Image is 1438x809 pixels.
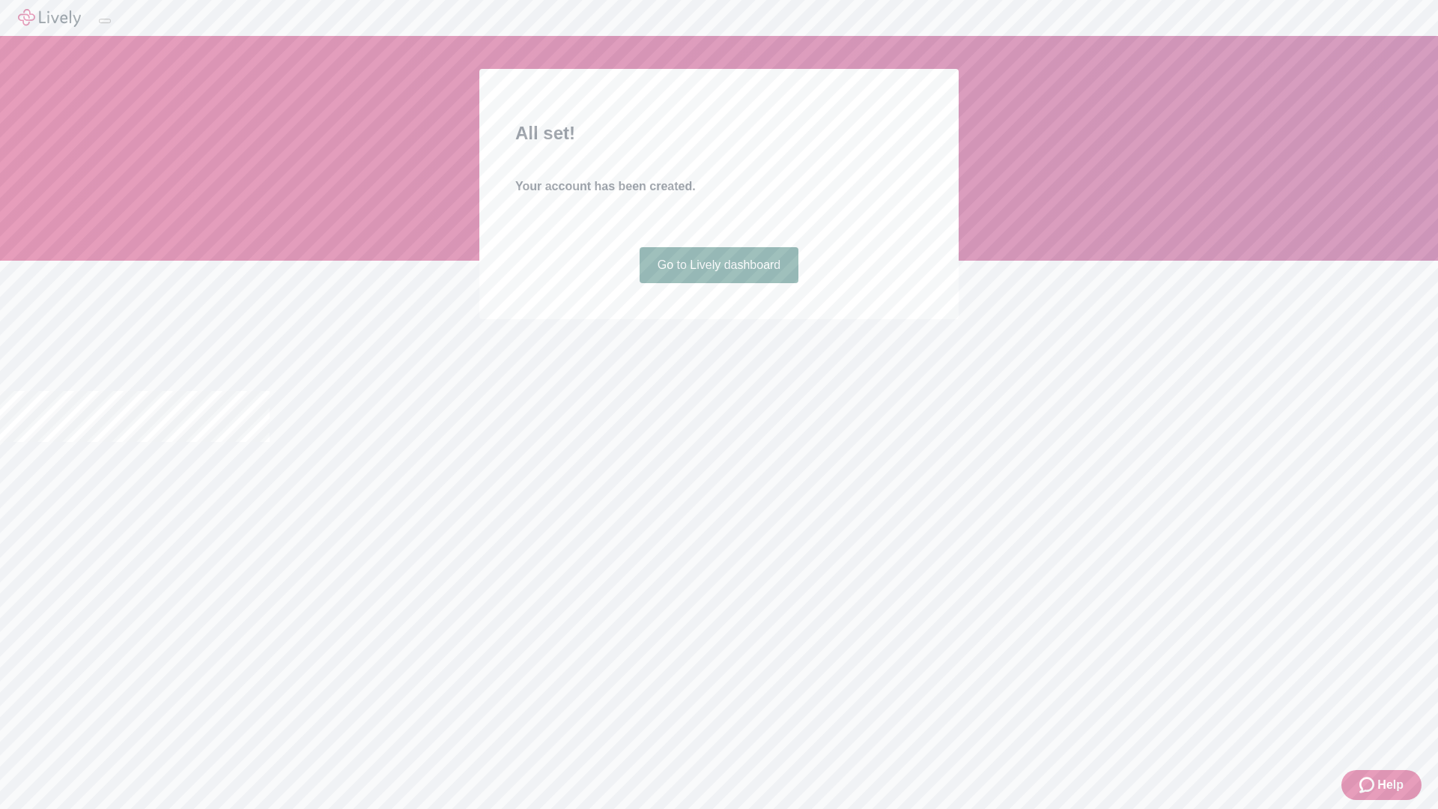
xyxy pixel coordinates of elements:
[1377,776,1404,794] span: Help
[1341,770,1422,800] button: Zendesk support iconHelp
[18,9,81,27] img: Lively
[1359,776,1377,794] svg: Zendesk support icon
[640,247,799,283] a: Go to Lively dashboard
[515,178,923,196] h4: Your account has been created.
[515,120,923,147] h2: All set!
[99,19,111,23] button: Log out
